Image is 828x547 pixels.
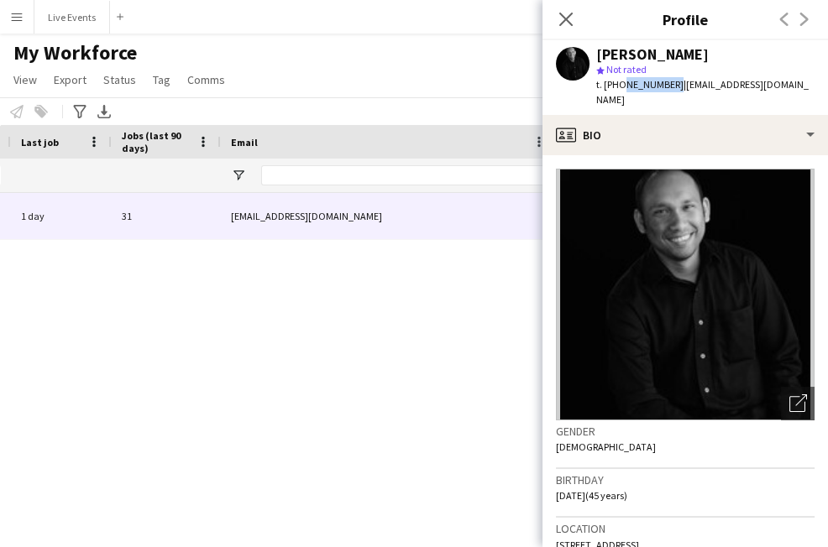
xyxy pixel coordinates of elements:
[556,169,815,420] img: Crew avatar or photo
[596,78,684,91] span: t. [PHONE_NUMBER]
[556,521,815,536] h3: Location
[21,136,59,148] span: Last job
[596,47,709,62] div: [PERSON_NAME]
[556,472,815,487] h3: Birthday
[556,440,656,453] span: [DEMOGRAPHIC_DATA]
[187,72,225,87] span: Comms
[34,1,110,34] button: Live Events
[231,136,258,148] span: Email
[97,69,143,91] a: Status
[261,165,547,185] input: Email Filter Input
[231,168,246,183] button: Open Filter Menu
[13,40,137,65] span: My Workforce
[112,193,221,239] div: 31
[94,102,114,122] app-action-btn: Export XLSX
[556,489,627,502] span: [DATE] (45 years)
[542,115,828,155] div: Bio
[146,69,177,91] a: Tag
[153,72,170,87] span: Tag
[221,193,557,239] div: [EMAIL_ADDRESS][DOMAIN_NAME]
[181,69,232,91] a: Comms
[103,72,136,87] span: Status
[54,72,86,87] span: Export
[47,69,93,91] a: Export
[70,102,90,122] app-action-btn: Advanced filters
[13,72,37,87] span: View
[781,387,815,420] div: Open photos pop-in
[556,424,815,439] h3: Gender
[596,78,809,106] span: | [EMAIL_ADDRESS][DOMAIN_NAME]
[11,193,112,239] div: 1 day
[606,63,647,76] span: Not rated
[122,129,191,154] span: Jobs (last 90 days)
[7,69,44,91] a: View
[542,8,828,30] h3: Profile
